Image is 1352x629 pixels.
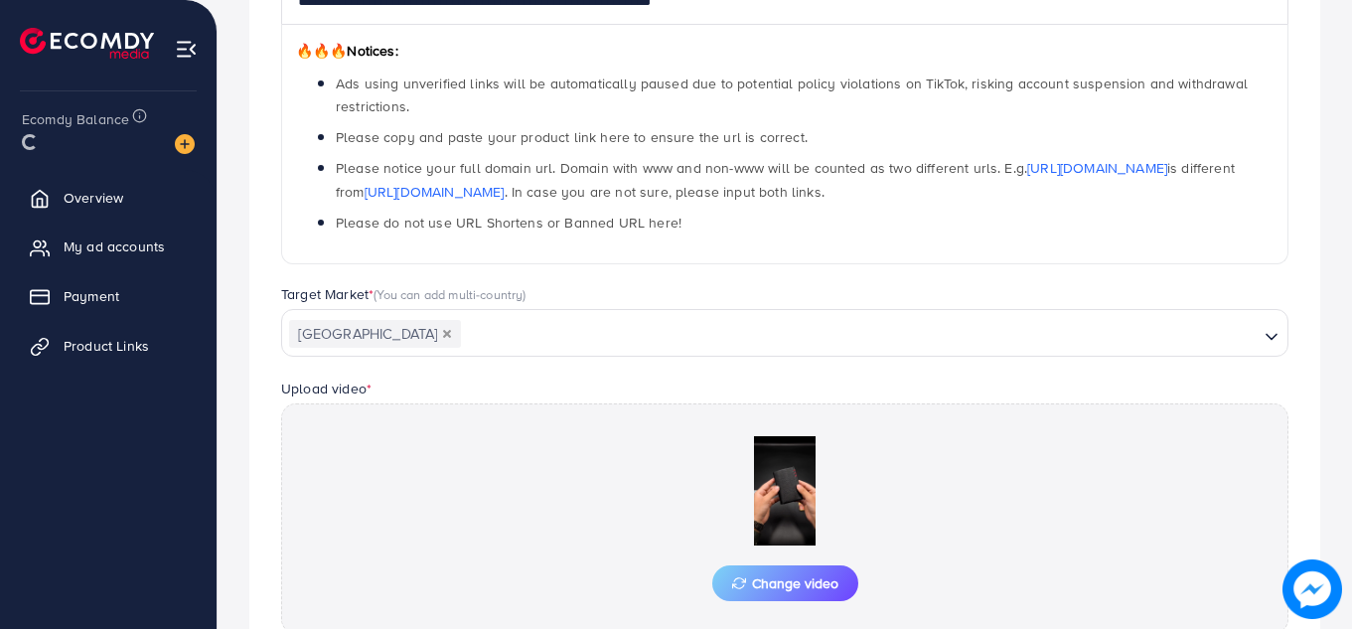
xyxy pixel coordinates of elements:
span: 🔥🔥🔥 [296,41,347,61]
span: Payment [64,286,119,306]
span: Please copy and paste your product link here to ensure the url is correct. [336,127,808,147]
a: [URL][DOMAIN_NAME] [1027,158,1167,178]
img: menu [175,38,198,61]
a: Overview [15,178,202,218]
span: Change video [732,576,838,590]
img: Preview Image [685,436,884,546]
span: Ecomdy Balance [22,109,129,129]
span: [GEOGRAPHIC_DATA] [289,320,461,348]
a: Product Links [15,326,202,366]
img: image [1282,559,1342,619]
span: Notices: [296,41,398,61]
span: Overview [64,188,123,208]
span: Product Links [64,336,149,356]
a: My ad accounts [15,227,202,266]
a: Payment [15,276,202,316]
span: My ad accounts [64,236,165,256]
input: Search for option [463,319,1257,350]
label: Upload video [281,379,372,398]
button: Deselect Pakistan [442,329,452,339]
span: (You can add multi-country) [374,285,526,303]
a: [URL][DOMAIN_NAME] [365,182,505,202]
img: logo [20,28,154,59]
label: Target Market [281,284,526,304]
span: Please notice your full domain url. Domain with www and non-www will be counted as two different ... [336,158,1235,201]
span: Please do not use URL Shortens or Banned URL here! [336,213,681,233]
button: Change video [712,565,858,601]
img: image [175,134,195,154]
span: Ads using unverified links will be automatically paused due to potential policy violations on Tik... [336,74,1248,116]
div: Search for option [281,309,1288,357]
